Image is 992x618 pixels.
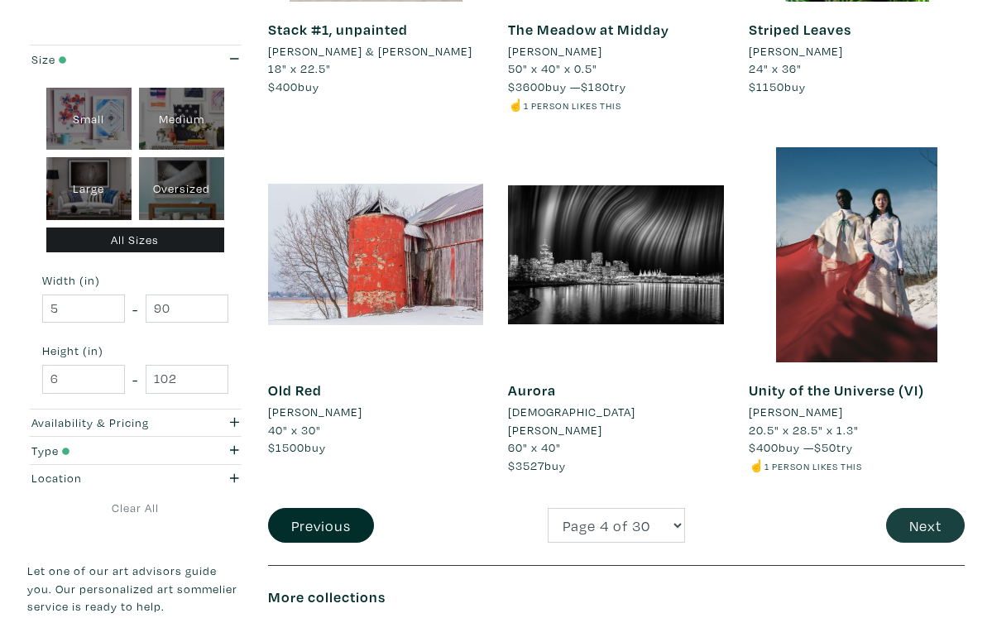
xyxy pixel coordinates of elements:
div: Medium [139,88,224,151]
a: Clear All [27,499,243,517]
h6: More collections [268,588,965,606]
span: 60" x 40" [508,439,561,455]
span: 50" x 40" x 0.5" [508,60,597,76]
div: Location [31,469,181,487]
span: 24" x 36" [749,60,802,76]
span: buy — try [749,439,853,455]
span: - [132,298,138,320]
span: buy [268,439,326,455]
button: Next [886,508,965,544]
button: Availability & Pricing [27,410,243,437]
span: buy [268,79,319,94]
span: $1150 [749,79,784,94]
li: [PERSON_NAME] [749,42,843,60]
span: $3600 [508,79,545,94]
div: Oversized [139,157,224,220]
li: ☝️ [508,96,724,114]
span: 18" x 22.5" [268,60,331,76]
div: Size [31,50,181,69]
span: $50 [814,439,836,455]
span: $400 [749,439,779,455]
button: Previous [268,508,374,544]
button: Size [27,46,243,73]
a: [DEMOGRAPHIC_DATA][PERSON_NAME] [508,403,724,438]
div: Type [31,442,181,460]
a: [PERSON_NAME] & [PERSON_NAME] [268,42,484,60]
span: 20.5" x 28.5" x 1.3" [749,422,859,438]
span: - [132,368,138,390]
li: [PERSON_NAME] [268,403,362,421]
a: Old Red [268,381,322,400]
span: $400 [268,79,298,94]
div: All Sizes [46,228,225,253]
span: $180 [581,79,610,94]
li: ☝️ [749,457,965,475]
p: Let one of our art advisors guide you. Our personalized art sommelier service is ready to help. [27,562,243,616]
span: buy [508,458,566,473]
div: Availability & Pricing [31,414,181,432]
a: Unity of the Universe (VI) [749,381,924,400]
a: The Meadow at Midday [508,20,669,39]
a: Striped Leaves [749,20,851,39]
span: $3527 [508,458,544,473]
small: Width (in) [42,275,228,286]
div: Small [46,88,132,151]
li: [PERSON_NAME] & [PERSON_NAME] [268,42,472,60]
li: [PERSON_NAME] [508,42,602,60]
a: [PERSON_NAME] [508,42,724,60]
small: 1 person likes this [764,460,862,472]
a: [PERSON_NAME] [749,403,965,421]
span: $1500 [268,439,304,455]
small: 1 person likes this [524,99,621,112]
span: buy [749,79,806,94]
span: 40" x 30" [268,422,321,438]
div: Large [46,157,132,220]
a: [PERSON_NAME] [268,403,484,421]
a: Stack #1, unpainted [268,20,408,39]
button: Type [27,437,243,464]
span: buy — try [508,79,626,94]
button: Location [27,465,243,492]
li: [PERSON_NAME] [749,403,843,421]
a: [PERSON_NAME] [749,42,965,60]
a: Aurora [508,381,556,400]
small: Height (in) [42,345,228,357]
